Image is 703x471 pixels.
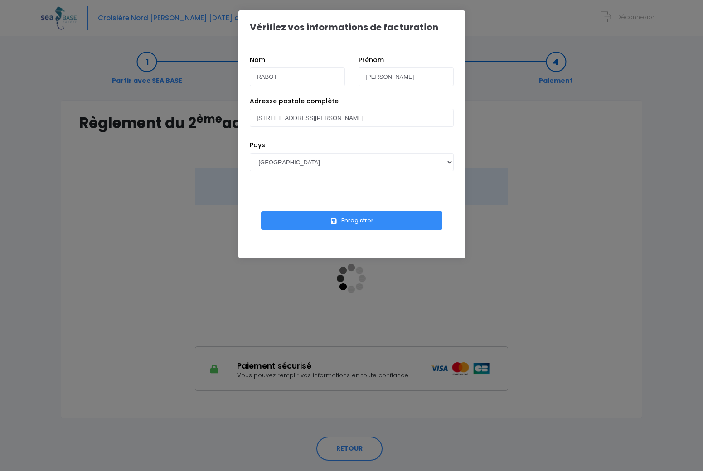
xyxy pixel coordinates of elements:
[359,55,384,65] label: Prénom
[250,96,339,106] label: Adresse postale complète
[261,211,442,230] button: Enregistrer
[250,140,265,150] label: Pays
[250,22,438,33] h1: Vérifiez vos informations de facturation
[250,55,265,65] label: Nom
